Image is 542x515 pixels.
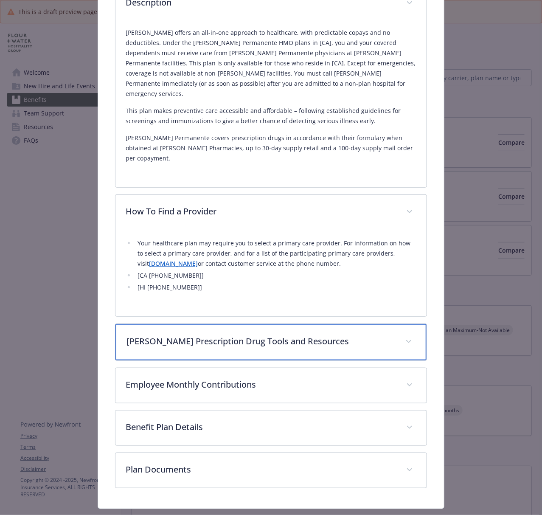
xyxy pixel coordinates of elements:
[135,282,416,293] li: [HI [PHONE_NUMBER]]
[126,106,416,126] p: This plan makes preventive care accessible and affordable – following established guidelines for ...
[126,378,396,391] p: Employee Monthly Contributions
[115,453,427,488] div: Plan Documents
[126,421,396,433] p: Benefit Plan Details
[135,270,416,281] li: [CA [PHONE_NUMBER]]
[115,324,427,360] div: [PERSON_NAME] Prescription Drug Tools and Resources
[115,195,427,230] div: How To Find a Provider
[126,205,396,218] p: How To Find a Provider
[126,28,416,99] p: [PERSON_NAME] offers an all-in-one approach to healthcare, with predictable copays and no deducti...
[115,411,427,445] div: Benefit Plan Details
[149,259,198,267] a: [DOMAIN_NAME]
[115,368,427,403] div: Employee Monthly Contributions
[135,238,416,269] li: Your healthcare plan may require you to select a primary care provider. For information on how to...
[115,230,427,316] div: How To Find a Provider
[126,335,395,348] p: [PERSON_NAME] Prescription Drug Tools and Resources
[126,133,416,163] p: [PERSON_NAME] Permanente covers prescription drugs in accordance with their formulary when obtain...
[115,21,427,187] div: Description
[126,463,396,476] p: Plan Documents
